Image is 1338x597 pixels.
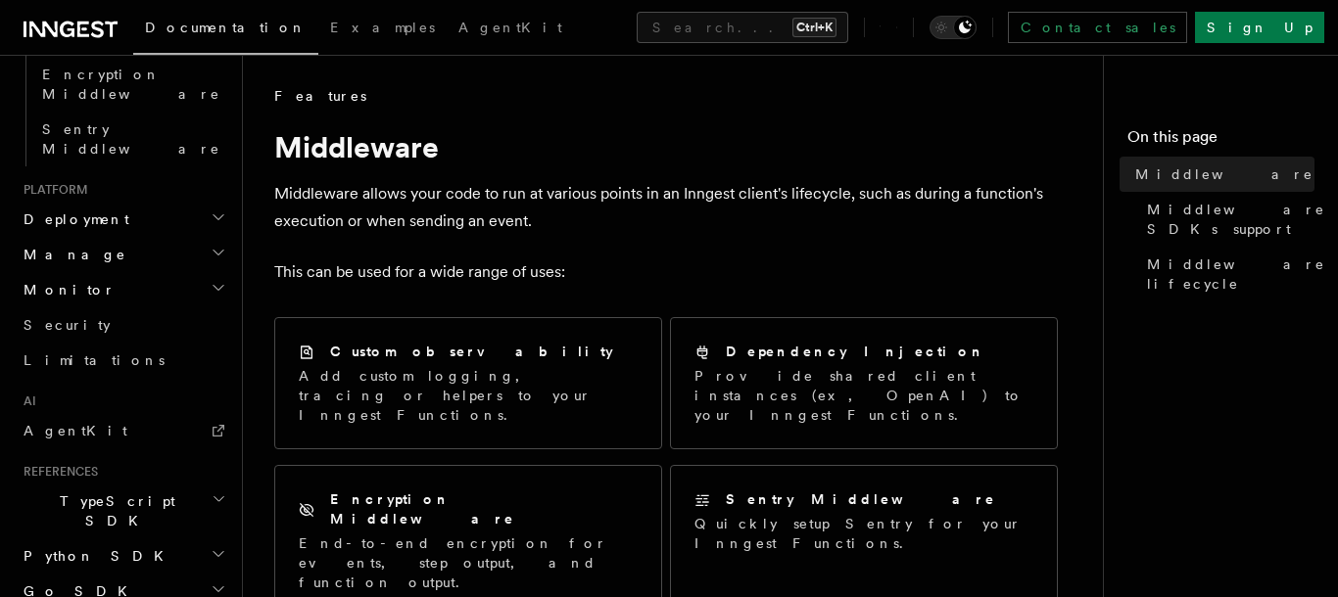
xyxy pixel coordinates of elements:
[274,317,662,449] a: Custom observabilityAdd custom logging, tracing or helpers to your Inngest Functions.
[318,6,447,53] a: Examples
[16,491,212,530] span: TypeScript SDK
[133,6,318,55] a: Documentation
[16,245,126,264] span: Manage
[16,413,230,448] a: AgentKit
[792,18,836,37] kbd: Ctrl+K
[16,202,230,237] button: Deployment
[24,317,111,333] span: Security
[930,16,977,39] button: Toggle dark mode
[34,57,230,112] a: Encryption Middleware
[1195,12,1324,43] a: Sign Up
[16,393,36,409] span: AI
[24,423,127,438] span: AgentKit
[274,129,1058,164] h1: Middleware
[1135,164,1314,184] span: Middleware
[16,546,175,566] span: Python SDK
[16,464,98,480] span: References
[16,343,230,378] a: Limitations
[694,366,1033,425] p: Provide shared client instances (ex, OpenAI) to your Inngest Functions.
[16,272,230,307] button: Monitor
[16,237,230,272] button: Manage
[299,533,638,592] p: End-to-end encryption for events, step output, and function output.
[726,342,985,361] h2: Dependency Injection
[670,317,1058,449] a: Dependency InjectionProvide shared client instances (ex, OpenAI) to your Inngest Functions.
[274,180,1058,235] p: Middleware allows your code to run at various points in an Inngest client's lifecycle, such as du...
[1127,157,1314,192] a: Middleware
[145,20,307,35] span: Documentation
[1147,200,1325,239] span: Middleware SDKs support
[299,366,638,425] p: Add custom logging, tracing or helpers to your Inngest Functions.
[42,67,220,102] span: Encryption Middleware
[16,307,230,343] a: Security
[16,483,230,538] button: TypeScript SDK
[274,86,366,106] span: Features
[726,489,996,509] h2: Sentry Middleware
[1139,192,1314,247] a: Middleware SDKs support
[16,182,88,198] span: Platform
[16,538,230,574] button: Python SDK
[1139,247,1314,301] a: Middleware lifecycle
[42,121,220,157] span: Sentry Middleware
[330,489,638,528] h2: Encryption Middleware
[274,258,1058,286] p: This can be used for a wide range of uses:
[24,352,165,368] span: Limitations
[1147,254,1325,294] span: Middleware lifecycle
[330,20,435,35] span: Examples
[16,280,116,299] span: Monitor
[34,112,230,166] a: Sentry Middleware
[16,209,129,229] span: Deployment
[447,6,574,53] a: AgentKit
[1008,12,1187,43] a: Contact sales
[637,12,848,43] button: Search...Ctrl+K
[330,342,613,361] h2: Custom observability
[458,20,562,35] span: AgentKit
[1127,125,1314,157] h4: On this page
[694,514,1033,553] p: Quickly setup Sentry for your Inngest Functions.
